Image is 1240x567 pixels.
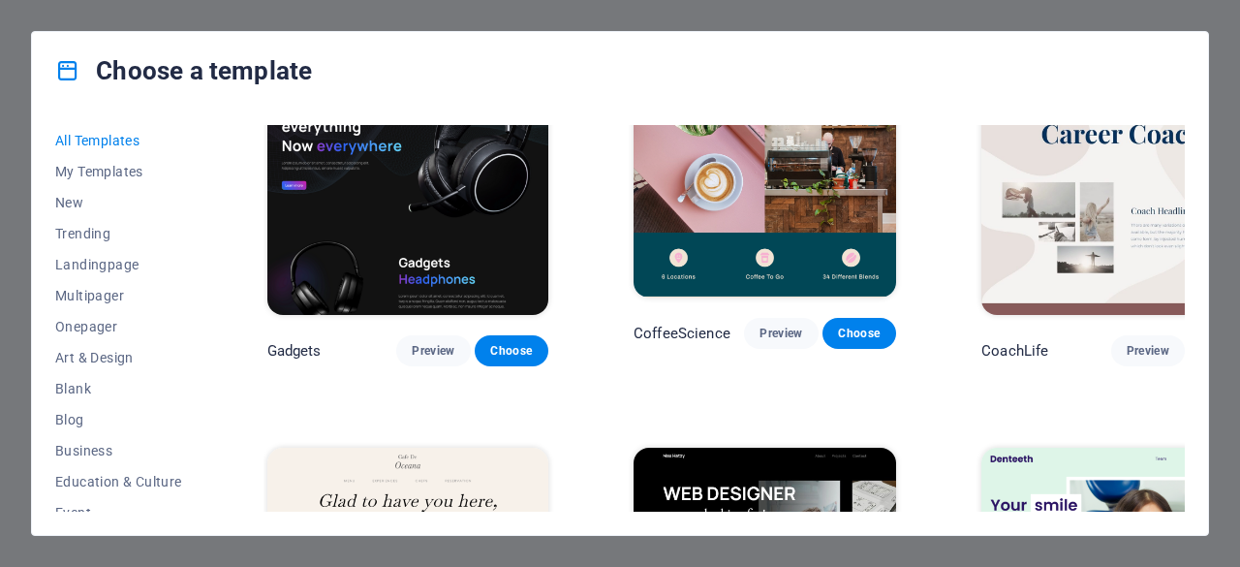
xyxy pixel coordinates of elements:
button: Trending [55,218,182,249]
p: CoachLife [981,341,1048,361]
button: Landingpage [55,249,182,280]
button: Preview [1111,335,1185,366]
img: Gadgets [267,56,548,316]
span: Preview [759,326,802,341]
img: CoffeeScience [634,56,896,299]
span: Onepager [55,319,182,334]
span: Blank [55,381,182,396]
button: Choose [475,335,548,366]
span: Landingpage [55,257,182,272]
span: All Templates [55,133,182,148]
button: Multipager [55,280,182,311]
button: Preview [744,318,818,349]
h4: Choose a template [55,55,312,86]
button: Preview [396,335,470,366]
button: Blog [55,404,182,435]
button: Art & Design [55,342,182,373]
button: Choose [822,318,896,349]
button: My Templates [55,156,182,187]
span: Education & Culture [55,474,182,489]
span: Choose [490,343,533,359]
button: Business [55,435,182,466]
span: Event [55,505,182,520]
span: Multipager [55,288,182,303]
button: New [55,187,182,218]
span: Preview [412,343,454,359]
span: Business [55,443,182,458]
span: New [55,195,182,210]
span: Choose [838,326,881,341]
button: All Templates [55,125,182,156]
span: Art & Design [55,350,182,365]
span: My Templates [55,164,182,179]
p: Gadgets [267,341,322,361]
button: Education & Culture [55,466,182,497]
p: CoffeeScience [634,324,730,343]
span: Trending [55,226,182,241]
button: Event [55,497,182,528]
span: Preview [1127,343,1169,359]
span: Blog [55,412,182,427]
button: Onepager [55,311,182,342]
button: Blank [55,373,182,404]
